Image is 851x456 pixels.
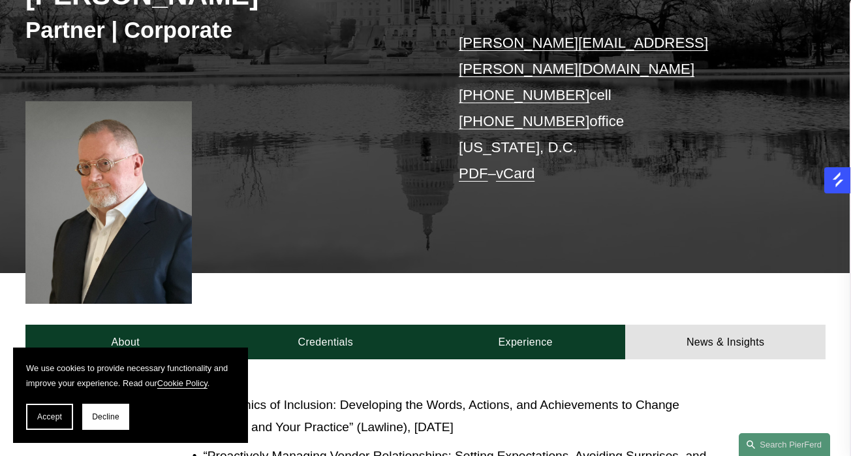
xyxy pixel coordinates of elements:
[25,16,425,44] h3: Partner | Corporate
[26,404,73,430] button: Accept
[26,361,235,391] p: We use cookies to provide necessary functionality and improve your experience. Read our .
[92,412,119,421] span: Decline
[459,165,488,182] a: PDF
[82,404,129,430] button: Decline
[830,172,846,187] img: salesgear logo
[425,325,625,359] a: Experience
[459,30,792,187] p: cell office [US_STATE], D.C. –
[37,412,62,421] span: Accept
[25,325,225,359] a: About
[459,87,589,103] a: [PHONE_NUMBER]
[739,433,830,456] a: Search this site
[625,325,825,359] a: News & Insights
[459,113,589,129] a: [PHONE_NUMBER]
[157,378,208,388] a: Cookie Policy
[13,348,248,443] section: Cookie banner
[459,35,708,77] a: [PERSON_NAME][EMAIL_ADDRESS][PERSON_NAME][DOMAIN_NAME]
[226,325,425,359] a: Credentials
[496,165,534,182] a: vCard
[203,394,725,439] p: “The Ethics of Inclusion: Developing the Words, Actions, and Achievements to Change Yourself and ...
